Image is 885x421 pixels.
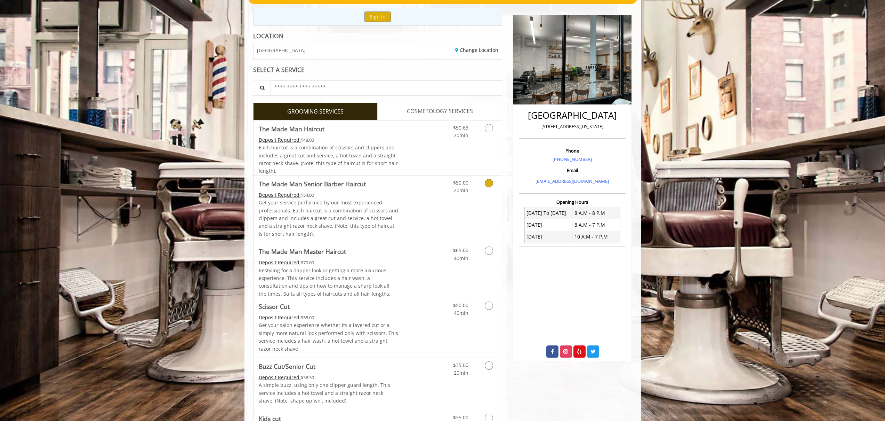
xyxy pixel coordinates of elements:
[524,219,572,231] td: [DATE]
[454,310,468,316] span: 40min
[572,231,620,243] td: 10 A.M - 7 P.M
[521,168,624,173] h3: Email
[259,179,366,189] b: The Made Man Senior Barber Haircut
[519,200,626,204] h3: Opening Hours
[253,67,502,73] div: SELECT A SERVICE
[259,199,399,238] p: Get your service performed by our most experienced professionals. Each haircut is a combination o...
[259,259,301,266] span: This service needs some Advance to be paid before we block your appointment
[259,144,398,174] span: Each haircut is a combination of scissors and clippers and includes a great cut and service, a ho...
[521,110,624,120] h2: [GEOGRAPHIC_DATA]
[259,136,399,144] div: $48.00
[553,156,592,162] a: [PHONE_NUMBER]
[524,231,572,243] td: [DATE]
[455,47,498,53] a: Change Location
[572,207,620,219] td: 8 A.M - 8 P.M
[454,187,468,194] span: 20min
[253,80,271,96] button: Service Search
[259,191,399,199] div: $54.00
[536,178,609,184] a: [EMAIL_ADDRESS][DOMAIN_NAME]
[259,267,391,297] span: Restyling for a dapper look or getting a more luxurious experience. This service includes a hair ...
[454,369,468,376] span: 20min
[257,48,306,53] span: [GEOGRAPHIC_DATA]
[259,314,399,321] div: $55.00
[259,374,399,381] div: $38.50
[521,148,624,153] h3: Phone
[572,219,620,231] td: 8 A.M - 7 P.M
[259,259,399,266] div: $70.00
[364,11,391,22] button: Sign In
[259,137,301,143] span: This service needs some Advance to be paid before we block your appointment
[407,107,473,116] span: COSMETOLOGY SERVICES
[259,247,346,256] b: The Made Man Master Haircut
[287,107,344,116] span: GROOMING SERVICES
[259,302,290,311] b: Scissor Cut
[453,247,468,254] span: $65.00
[259,321,399,353] p: Get your salon experience whether its a layered cut or a simply more natural look performed only ...
[259,381,399,405] p: A simple buzz, using only one clipper guard length. This service includes a hot towel and a strai...
[521,123,624,130] p: [STREET_ADDRESS][US_STATE]
[453,414,468,421] span: $35.00
[253,32,283,40] b: LOCATION
[259,192,301,198] span: This service needs some Advance to be paid before we block your appointment
[453,179,468,186] span: $50.00
[524,207,572,219] td: [DATE] To [DATE]
[259,374,301,381] span: This service needs some Advance to be paid before we block your appointment
[453,302,468,309] span: $50.00
[454,132,468,139] span: 20min
[453,124,468,131] span: $50.63
[259,124,324,134] b: The Made Man Haircut
[259,361,315,371] b: Buzz Cut/Senior Cut
[259,314,301,321] span: This service needs some Advance to be paid before we block your appointment
[453,362,468,368] span: $35.00
[454,255,468,262] span: 40min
